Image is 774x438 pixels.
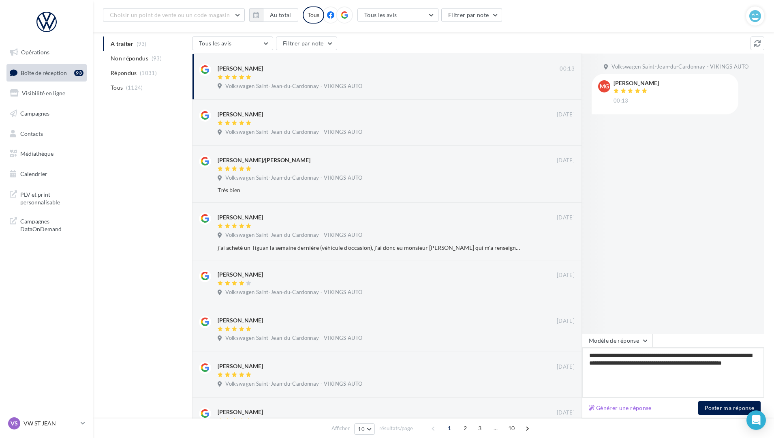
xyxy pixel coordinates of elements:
button: Générer une réponse [586,403,655,413]
span: Choisir un point de vente ou un code magasin [110,11,230,18]
span: Volkswagen Saint-Jean-du-Cardonnay - VIKINGS AUTO [225,174,362,182]
span: 10 [358,426,365,432]
span: Volkswagen Saint-Jean-du-Cardonnay - VIKINGS AUTO [612,63,748,71]
button: Filtrer par note [441,8,502,22]
span: (93) [152,55,162,62]
span: [DATE] [557,111,575,118]
div: [PERSON_NAME] [218,213,263,221]
span: 1 [443,422,456,435]
span: Campagnes DataOnDemand [20,216,83,233]
a: PLV et print personnalisable [5,186,88,210]
span: [DATE] [557,363,575,371]
button: Choisir un point de vente ou un code magasin [103,8,245,22]
a: Opérations [5,44,88,61]
span: 00:13 [560,65,575,73]
span: PLV et print personnalisable [20,189,83,206]
span: Volkswagen Saint-Jean-du-Cardonnay - VIKINGS AUTO [225,380,362,388]
button: Tous les avis [192,36,273,50]
span: Opérations [21,49,49,56]
div: [PERSON_NAME] [614,80,659,86]
span: Volkswagen Saint-Jean-du-Cardonnay - VIKINGS AUTO [225,232,362,239]
div: Très bien [218,186,522,194]
button: 10 [354,423,375,435]
div: [PERSON_NAME] [218,316,263,324]
span: Boîte de réception [21,69,67,76]
span: Médiathèque [20,150,53,157]
span: Afficher [331,425,350,432]
div: Open Intercom Messenger [746,410,766,430]
span: Tous les avis [364,11,397,18]
div: Tous [303,6,324,24]
a: Visibilité en ligne [5,85,88,102]
a: VS VW ST JEAN [6,416,87,431]
button: Filtrer par note [276,36,337,50]
span: Volkswagen Saint-Jean-du-Cardonnay - VIKINGS AUTO [225,83,362,90]
span: résultats/page [379,425,413,432]
button: Au total [249,8,298,22]
span: [DATE] [557,409,575,417]
span: ... [489,422,502,435]
div: [PERSON_NAME] [218,64,263,73]
div: 93 [74,70,83,76]
span: Volkswagen Saint-Jean-du-Cardonnay - VIKINGS AUTO [225,289,362,296]
a: Campagnes [5,105,88,122]
div: [PERSON_NAME] [218,110,263,118]
span: [DATE] [557,214,575,221]
span: 3 [473,422,486,435]
span: MG [600,82,609,90]
a: Médiathèque [5,145,88,162]
span: 10 [505,422,518,435]
div: j'ai acheté un Tiguan la semaine dernière (véhicule d'occasion), j'ai donc eu monsieur [PERSON_NA... [218,244,522,252]
span: Tous les avis [199,40,232,47]
span: Campagnes [20,110,49,117]
button: Poster ma réponse [698,401,761,415]
span: (1031) [140,70,157,76]
span: Tous [111,84,123,92]
button: Au total [263,8,298,22]
span: [DATE] [557,272,575,279]
div: [PERSON_NAME]/[PERSON_NAME] [218,156,310,164]
p: VW ST JEAN [24,419,77,427]
span: [DATE] [557,157,575,164]
span: Calendrier [20,170,47,177]
a: Calendrier [5,165,88,182]
span: [DATE] [557,318,575,325]
a: Boîte de réception93 [5,64,88,82]
button: Modèle de réponse [582,334,652,348]
span: Non répondus [111,54,148,62]
button: Tous les avis [357,8,438,22]
span: Volkswagen Saint-Jean-du-Cardonnay - VIKINGS AUTO [225,129,362,136]
span: Volkswagen Saint-Jean-du-Cardonnay - VIKINGS AUTO [225,335,362,342]
span: Contacts [20,130,43,137]
span: 00:13 [614,97,629,105]
span: Visibilité en ligne [22,90,65,97]
span: VS [11,419,18,427]
a: Campagnes DataOnDemand [5,213,88,236]
span: 2 [459,422,472,435]
a: Contacts [5,125,88,142]
div: [PERSON_NAME] [218,271,263,279]
span: Répondus [111,69,137,77]
span: (1124) [126,84,143,91]
div: [PERSON_NAME] [218,362,263,370]
div: [PERSON_NAME] [218,408,263,416]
